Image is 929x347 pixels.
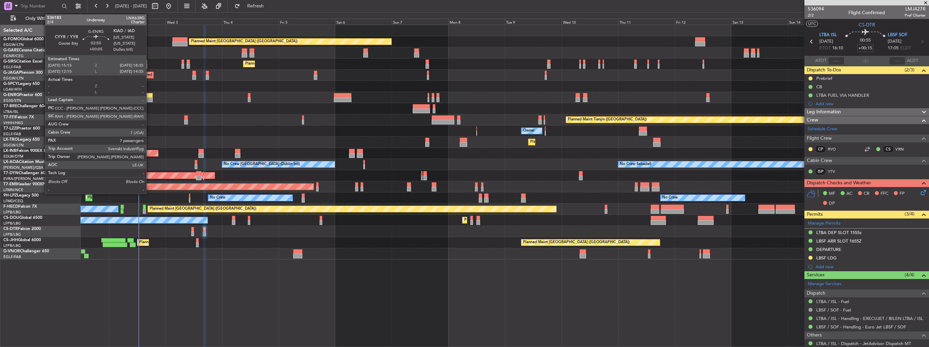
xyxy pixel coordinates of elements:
span: ALDT [907,57,918,64]
span: CR [864,190,869,197]
div: CS [883,145,894,153]
span: Others [807,331,822,339]
a: T7-DYNChallenger 604 [3,171,48,175]
a: EGGW/LTN [3,143,24,148]
div: Planned Maint Nice ([GEOGRAPHIC_DATA]) [87,193,163,203]
span: T7-DYN [3,171,19,175]
span: [DATE] - [DATE] [115,3,147,9]
span: Leg Information [807,108,841,116]
div: Wed 10 [562,19,618,25]
a: EVRA/[PERSON_NAME] [3,176,45,181]
span: G-ENRG [3,93,19,97]
a: Manage Services [808,281,842,287]
span: [DATE] [888,38,902,45]
span: T7-BRE [3,104,17,108]
span: Pref Charter [905,13,926,18]
span: DP [829,200,835,207]
div: [DATE] [82,14,93,19]
span: 00:55 [860,37,871,44]
div: LBSF ARR SLOT 1655Z [816,238,862,244]
input: --:-- [828,57,844,65]
div: Mon 1 [52,19,109,25]
span: CS-JHH [3,238,18,242]
span: CS-DTR [859,21,875,28]
span: F-HECD [3,205,18,209]
span: ELDT [900,45,911,52]
a: EGLF/FAB [3,65,21,70]
span: T7-EMI [3,182,17,186]
a: G-ENRGPraetor 600 [3,93,42,97]
span: ATOT [815,57,826,64]
span: (2/3) [905,66,914,73]
span: Flight Crew [807,135,832,142]
span: T7-LZZI [3,126,17,131]
span: LX-AOA [3,160,19,164]
a: G-VNORChallenger 650 [3,249,49,253]
span: Crew [807,116,818,124]
div: Add new [816,264,926,270]
span: 2/2 [808,13,824,18]
div: Thu 4 [222,19,279,25]
a: LX-AOACitation Mustang [3,160,52,164]
span: Dispatch [807,290,825,297]
div: Planned Maint [GEOGRAPHIC_DATA] [64,182,128,192]
div: Planned Maint [GEOGRAPHIC_DATA] ([GEOGRAPHIC_DATA]) [191,37,298,47]
div: Fri 5 [279,19,335,25]
span: Dispatch Checks and Weather [807,179,871,187]
a: T7-BREChallenger 604 [3,104,46,108]
div: Planned Maint [GEOGRAPHIC_DATA] ([GEOGRAPHIC_DATA]) [150,204,256,214]
div: DEPARTURE [816,247,841,252]
div: Sun 14 [788,19,844,25]
div: CB [816,84,822,90]
a: [PERSON_NAME]/QSA [3,165,43,170]
span: MF [829,190,835,197]
a: T7-EMIHawker 900XP [3,182,45,186]
a: EGLF/FAB [3,254,21,259]
div: LTBA FUEL VIA HANDLER [816,92,869,98]
span: G-SPCY [3,82,18,86]
span: FFC [881,190,888,197]
a: CS-DTRFalcon 2000 [3,227,41,231]
span: LBSF SOF [888,32,907,39]
div: Planned Maint [GEOGRAPHIC_DATA] ([GEOGRAPHIC_DATA]) [138,70,245,80]
span: G-SIRS [3,60,16,64]
a: LX-INBFalcon 900EX EASy II [3,149,57,153]
span: (4/4) [905,271,914,278]
div: Mon 8 [448,19,505,25]
a: LFMN/NCE [3,187,23,192]
span: G-JAGA [3,71,19,75]
a: F-HECDFalcon 7X [3,205,37,209]
div: Sat 13 [731,19,788,25]
div: ISP [815,168,826,175]
span: G-VNOR [3,249,20,253]
div: Tue 9 [505,19,561,25]
a: LFPB/LBG [3,232,21,237]
button: Only With Activity [7,13,73,24]
div: Thu 11 [618,19,675,25]
div: CP [815,145,826,153]
a: RYO [828,146,843,152]
span: CS-DTR [3,227,18,231]
a: Schedule Crew [808,126,837,133]
span: [DATE] [819,38,833,45]
div: Planned Maint Tianjin ([GEOGRAPHIC_DATA]) [568,115,647,125]
a: VRN [895,146,911,152]
div: Prebrief [816,75,832,81]
a: EGLF/FAB [3,132,21,137]
div: Planned Maint [GEOGRAPHIC_DATA] ([GEOGRAPHIC_DATA]) [464,215,571,225]
a: LTBA/ISL [3,109,19,114]
span: LTBA ISL [819,32,837,39]
a: T7-FFIFalcon 7X [3,115,34,119]
div: Tue 2 [109,19,166,25]
span: 536094 [808,5,824,13]
div: No Crew [662,193,678,203]
span: AC [846,190,852,197]
a: T7-LZZIPraetor 600 [3,126,40,131]
a: G-SIRSCitation Excel [3,60,42,64]
span: 17:05 [888,45,899,52]
a: Manage Permits [808,220,841,227]
button: Refresh [231,1,272,11]
a: EDLW/DTM [3,154,23,159]
a: G-FOMOGlobal 6000 [3,37,44,41]
span: Permits [807,211,823,218]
